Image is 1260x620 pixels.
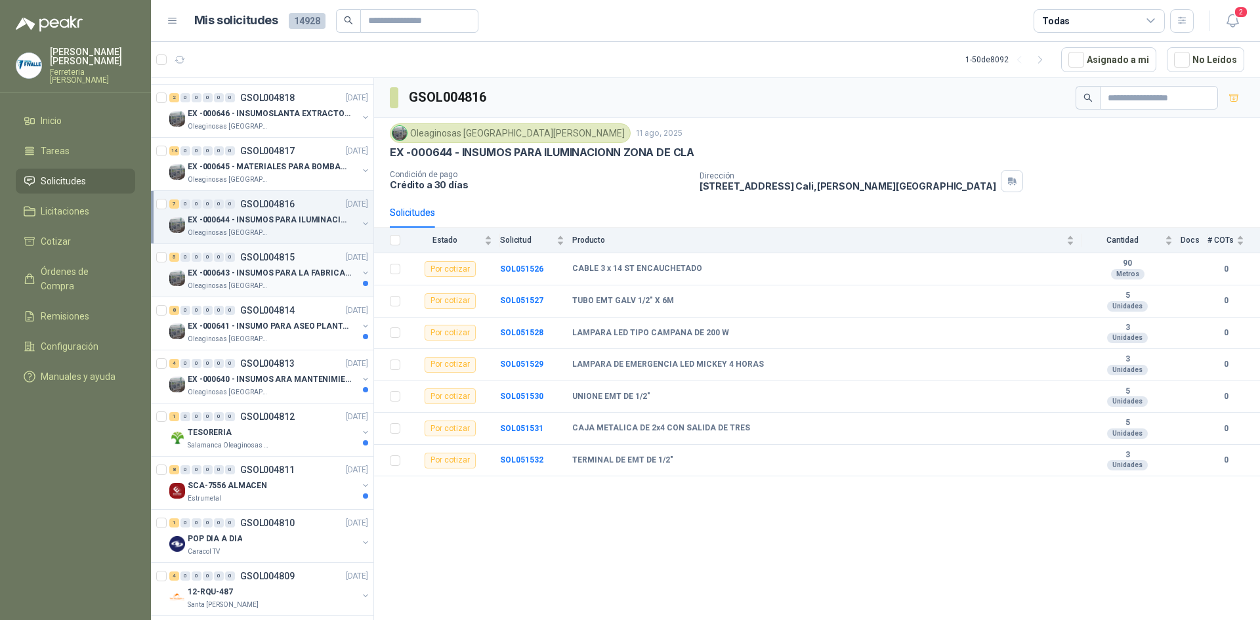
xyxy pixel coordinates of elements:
[16,108,135,133] a: Inicio
[192,93,201,102] div: 0
[500,236,554,245] span: Solicitud
[425,293,476,309] div: Por cotizar
[225,306,235,315] div: 0
[225,518,235,527] div: 0
[425,388,476,404] div: Por cotizar
[240,199,295,209] p: GSOL004816
[572,296,674,306] b: TUBO EMT GALV 1/2" X 6M
[390,170,689,179] p: Condición de pago
[500,228,572,253] th: Solicitud
[346,570,368,583] p: [DATE]
[1207,236,1234,245] span: # COTs
[41,204,89,218] span: Licitaciones
[192,306,201,315] div: 0
[425,261,476,277] div: Por cotizar
[203,412,213,421] div: 0
[180,571,190,581] div: 0
[203,359,213,368] div: 0
[50,47,135,66] p: [PERSON_NAME] [PERSON_NAME]
[16,138,135,163] a: Tareas
[240,571,295,581] p: GSOL004809
[1082,386,1173,397] b: 5
[188,228,270,238] p: Oleaginosas [GEOGRAPHIC_DATA][PERSON_NAME]
[188,320,351,333] p: EX -000641 - INSUMO PARA ASEO PLANTA EXTRACTORA
[16,229,135,254] a: Cotizar
[572,360,764,370] b: LAMPARA DE EMERGENCIA LED MICKEY 4 HORAS
[188,121,270,132] p: Oleaginosas [GEOGRAPHIC_DATA][PERSON_NAME]
[169,568,371,610] a: 4 0 0 0 0 0 GSOL004809[DATE] Company Logo12-RQU-487Santa [PERSON_NAME]
[41,309,89,323] span: Remisiones
[192,571,201,581] div: 0
[203,253,213,262] div: 0
[188,108,351,120] p: EX -000646 - INSUMOSLANTA EXTRACTORA
[1082,291,1173,301] b: 5
[180,518,190,527] div: 0
[572,328,729,339] b: LAMPARA LED TIPO CAMPANA DE 200 W
[192,518,201,527] div: 0
[225,199,235,209] div: 0
[225,571,235,581] div: 0
[500,328,543,337] a: SOL051528
[214,146,224,155] div: 0
[41,234,71,249] span: Cotizar
[169,409,371,451] a: 1 0 0 0 0 0 GSOL004812[DATE] Company LogoTESORERIASalamanca Oleaginosas SAS
[965,49,1051,70] div: 1 - 50 de 8092
[188,480,267,492] p: SCA-7556 ALMACEN
[214,518,224,527] div: 0
[169,199,179,209] div: 7
[1107,365,1148,375] div: Unidades
[169,518,179,527] div: 1
[390,123,631,143] div: Oleaginosas [GEOGRAPHIC_DATA][PERSON_NAME]
[240,146,295,155] p: GSOL004817
[203,199,213,209] div: 0
[41,369,115,384] span: Manuales y ayuda
[188,175,270,185] p: Oleaginosas [GEOGRAPHIC_DATA][PERSON_NAME]
[169,302,371,344] a: 8 0 0 0 0 0 GSOL004814[DATE] Company LogoEX -000641 - INSUMO PARA ASEO PLANTA EXTRACTORAOleaginos...
[169,270,185,286] img: Company Logo
[1207,327,1244,339] b: 0
[192,465,201,474] div: 0
[188,161,351,173] p: EX -000645 - MATERIALES PARA BOMBAS STANDBY PLANTA
[225,359,235,368] div: 0
[169,217,185,233] img: Company Logo
[188,600,259,610] p: Santa [PERSON_NAME]
[1221,9,1244,33] button: 2
[169,164,185,180] img: Company Logo
[1107,460,1148,470] div: Unidades
[169,253,179,262] div: 5
[1082,258,1173,269] b: 90
[188,533,242,545] p: POP DIA A DIA
[16,304,135,329] a: Remisiones
[41,174,86,188] span: Solicitudes
[188,440,270,451] p: Salamanca Oleaginosas SAS
[572,423,750,434] b: CAJA METALICA DE 2x4 CON SALIDA DE TRES
[240,253,295,262] p: GSOL004815
[425,357,476,373] div: Por cotizar
[500,424,543,433] a: SOL051531
[180,253,190,262] div: 0
[500,455,543,465] a: SOL051532
[392,126,407,140] img: Company Logo
[214,199,224,209] div: 0
[169,146,179,155] div: 14
[240,465,295,474] p: GSOL004811
[194,11,278,30] h1: Mis solicitudes
[169,306,179,315] div: 8
[700,180,996,192] p: [STREET_ADDRESS] Cali , [PERSON_NAME][GEOGRAPHIC_DATA]
[188,281,270,291] p: Oleaginosas [GEOGRAPHIC_DATA][PERSON_NAME]
[180,306,190,315] div: 0
[1167,47,1244,72] button: No Leídos
[188,373,351,386] p: EX -000640 - INSUMOS ARA MANTENIMIENTO MECANICO
[192,359,201,368] div: 0
[192,412,201,421] div: 0
[425,325,476,341] div: Por cotizar
[346,198,368,211] p: [DATE]
[572,455,673,466] b: TERMINAL DE EMT DE 1/2"
[169,536,185,552] img: Company Logo
[214,306,224,315] div: 0
[169,90,371,132] a: 2 0 0 0 0 0 GSOL004818[DATE] Company LogoEX -000646 - INSUMOSLANTA EXTRACTORAOleaginosas [GEOGRAP...
[1061,47,1156,72] button: Asignado a mi
[500,392,543,401] a: SOL051530
[188,387,270,398] p: Oleaginosas [GEOGRAPHIC_DATA][PERSON_NAME]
